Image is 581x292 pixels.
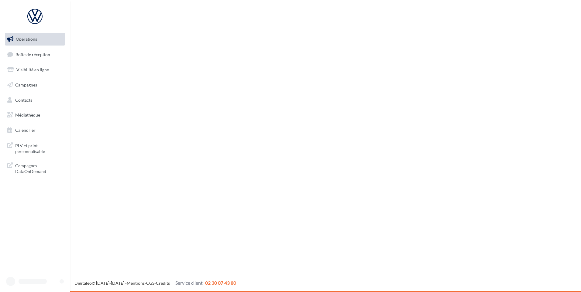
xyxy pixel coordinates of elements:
a: Calendrier [4,124,66,137]
span: Service client [175,280,203,286]
a: Crédits [156,280,170,286]
a: Visibilité en ligne [4,63,66,76]
span: Contacts [15,97,32,102]
a: Mentions [127,280,145,286]
a: Opérations [4,33,66,46]
a: Médiathèque [4,109,66,121]
a: Campagnes DataOnDemand [4,159,66,177]
a: PLV et print personnalisable [4,139,66,157]
span: Médiathèque [15,112,40,117]
a: Boîte de réception [4,48,66,61]
span: PLV et print personnalisable [15,141,63,154]
a: Digitaleo [74,280,92,286]
span: Calendrier [15,127,36,133]
a: CGS [146,280,154,286]
span: 02 30 07 43 80 [205,280,236,286]
span: Opérations [16,36,37,42]
span: Boîte de réception [15,52,50,57]
span: © [DATE]-[DATE] - - - [74,280,236,286]
a: Campagnes [4,79,66,91]
a: Contacts [4,94,66,107]
span: Campagnes DataOnDemand [15,161,63,175]
span: Campagnes [15,82,37,87]
span: Visibilité en ligne [16,67,49,72]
